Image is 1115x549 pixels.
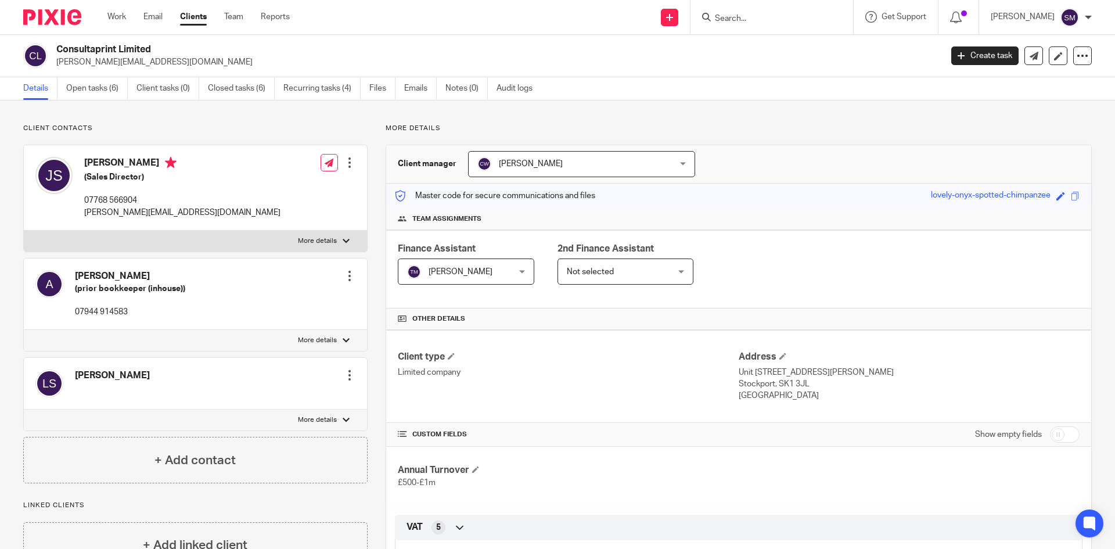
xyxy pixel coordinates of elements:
[84,195,280,206] p: 07768 566904
[567,268,614,276] span: Not selected
[407,265,421,279] img: svg%3E
[56,44,758,56] h2: Consultaprint Limited
[369,77,395,100] a: Files
[75,270,185,282] h4: [PERSON_NAME]
[398,367,739,378] p: Limited company
[23,9,81,25] img: Pixie
[386,124,1092,133] p: More details
[208,77,275,100] a: Closed tasks (6)
[143,11,163,23] a: Email
[445,77,488,100] a: Notes (0)
[35,157,73,194] img: svg%3E
[739,378,1080,390] p: Stockport, SK1 3JL
[714,14,818,24] input: Search
[66,77,128,100] a: Open tasks (6)
[23,124,368,133] p: Client contacts
[84,207,280,218] p: [PERSON_NAME][EMAIL_ADDRESS][DOMAIN_NAME]
[261,11,290,23] a: Reports
[224,11,243,23] a: Team
[404,77,437,100] a: Emails
[398,158,456,170] h3: Client manager
[35,270,63,298] img: svg%3E
[975,429,1042,440] label: Show empty fields
[991,11,1055,23] p: [PERSON_NAME]
[739,367,1080,378] p: Unit [STREET_ADDRESS][PERSON_NAME]
[412,214,481,224] span: Team assignments
[436,522,441,533] span: 5
[398,430,739,439] h4: CUSTOM FIELDS
[75,306,185,318] p: 07944 914583
[398,464,739,476] h4: Annual Turnover
[882,13,926,21] span: Get Support
[75,283,185,295] h5: (prior bookkeeper (inhouse))
[412,314,465,324] span: Other details
[739,390,1080,401] p: [GEOGRAPHIC_DATA]
[23,77,57,100] a: Details
[84,157,280,171] h4: [PERSON_NAME]
[1060,8,1079,27] img: svg%3E
[477,157,491,171] img: svg%3E
[407,521,423,533] span: VAT
[298,236,337,246] p: More details
[739,351,1080,363] h4: Address
[298,336,337,345] p: More details
[499,160,563,168] span: [PERSON_NAME]
[75,369,150,382] h4: [PERSON_NAME]
[154,451,236,469] h4: + Add contact
[165,157,177,168] i: Primary
[136,77,199,100] a: Client tasks (0)
[398,479,436,487] span: £500-£1m
[23,501,368,510] p: Linked clients
[84,171,280,183] h5: (Sales Director)
[56,56,934,68] p: [PERSON_NAME][EMAIL_ADDRESS][DOMAIN_NAME]
[395,190,595,202] p: Master code for secure communications and files
[951,46,1019,65] a: Create task
[283,77,361,100] a: Recurring tasks (4)
[35,369,63,397] img: svg%3E
[497,77,541,100] a: Audit logs
[931,189,1051,203] div: lovely-onyx-spotted-chimpanzee
[180,11,207,23] a: Clients
[398,351,739,363] h4: Client type
[429,268,492,276] span: [PERSON_NAME]
[107,11,126,23] a: Work
[298,415,337,425] p: More details
[398,244,476,253] span: Finance Assistant
[23,44,48,68] img: svg%3E
[557,244,654,253] span: 2nd Finance Assistant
